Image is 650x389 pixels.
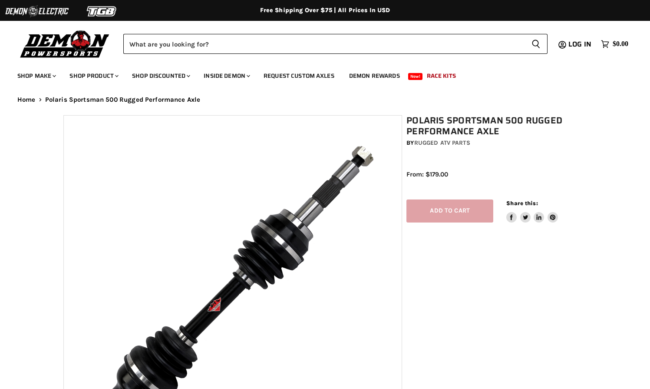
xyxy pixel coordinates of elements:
a: Demon Rewards [343,67,406,85]
a: Shop Discounted [125,67,195,85]
a: $0.00 [597,38,633,50]
span: Polaris Sportsman 500 Rugged Performance Axle [45,96,201,103]
a: Shop Product [63,67,124,85]
img: Demon Powersports [17,28,112,59]
span: $0.00 [613,40,628,48]
img: TGB Logo 2 [69,3,135,20]
span: Log in [568,39,591,50]
a: Shop Make [11,67,61,85]
a: Race Kits [420,67,462,85]
a: Rugged ATV Parts [414,139,470,146]
input: Search [123,34,525,54]
aside: Share this: [506,199,558,223]
span: Share this: [506,200,538,206]
span: From: $179.00 [406,170,448,178]
span: New! [408,73,423,80]
h1: Polaris Sportsman 500 Rugged Performance Axle [406,115,591,137]
a: Inside Demon [197,67,255,85]
a: Log in [564,40,597,48]
div: by [406,138,591,148]
a: Request Custom Axles [257,67,341,85]
form: Product [123,34,548,54]
a: Home [17,96,36,103]
img: Demon Electric Logo 2 [4,3,69,20]
ul: Main menu [11,63,626,85]
button: Search [525,34,548,54]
